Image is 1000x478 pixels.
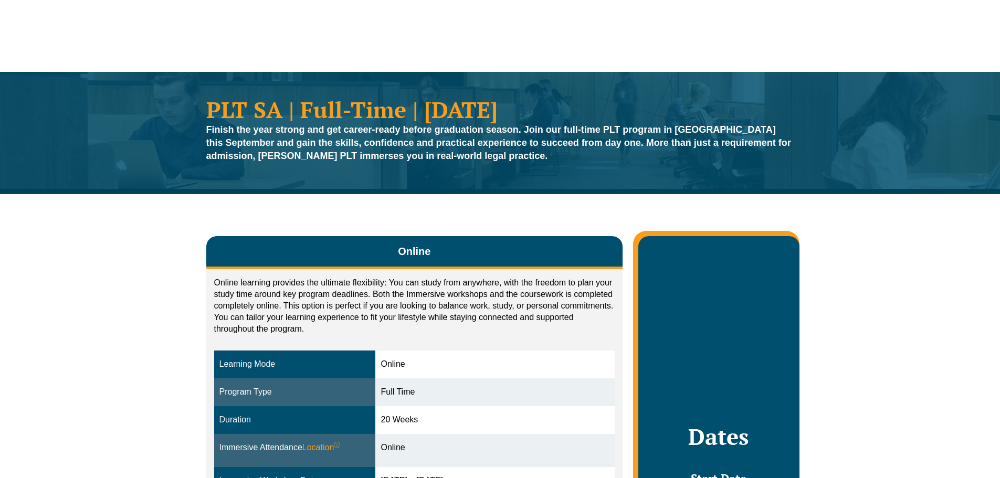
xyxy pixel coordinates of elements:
div: Duration [219,414,371,426]
div: Program Type [219,386,371,398]
h1: PLT SA | Full-Time | [DATE] [206,98,794,121]
p: Online learning provides the ultimate flexibility: You can study from anywhere, with the freedom ... [214,277,615,335]
h2: Dates [649,423,788,450]
span: Online [398,244,430,259]
div: Online [381,358,609,370]
sup: ⓘ [334,441,340,449]
div: Immersive Attendance [219,442,371,454]
div: Full Time [381,386,609,398]
span: Location [302,442,341,454]
strong: Finish the year strong and get career-ready before graduation season. Join our full-time PLT prog... [206,124,791,161]
div: Learning Mode [219,358,371,370]
div: Online [381,442,609,454]
div: 20 Weeks [381,414,609,426]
